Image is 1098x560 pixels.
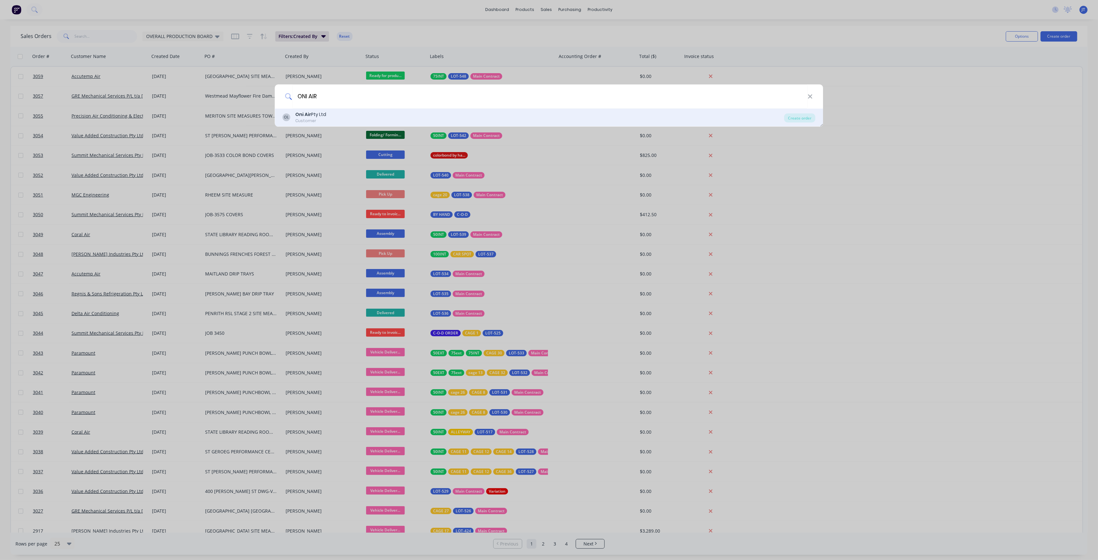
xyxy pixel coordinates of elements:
input: Enter a customer name to create a new order... [292,84,808,109]
div: Pty Ltd [296,111,327,118]
div: Create order [784,113,816,122]
b: Oni Air [296,111,311,118]
div: Customer [296,118,327,124]
div: OL [283,113,290,121]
